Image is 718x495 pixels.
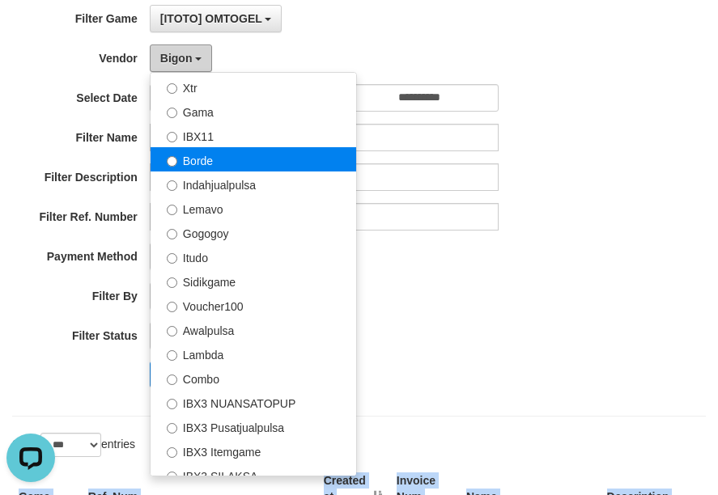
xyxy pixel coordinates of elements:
input: Lambda [167,350,177,361]
label: Itudo [151,244,356,269]
button: [ITOTO] OMTOGEL [150,5,283,32]
input: IBX11 [167,132,177,142]
label: IBX3 Itemgame [151,438,356,463]
label: Borde [151,147,356,171]
input: Indahjualpulsa [167,180,177,191]
label: Gama [151,99,356,123]
input: Combo [167,374,177,385]
span: [ITOTO] OMTOGEL [160,12,262,25]
label: Combo [151,366,356,390]
label: Gogogoy [151,220,356,244]
label: IBX3 Pusatjualpulsa [151,414,356,438]
label: Lambda [151,341,356,366]
label: Sidikgame [151,269,356,293]
input: IBX3 NUANSATOPUP [167,399,177,409]
input: IBX3 Pusatjualpulsa [167,423,177,434]
button: Open LiveChat chat widget [6,6,55,55]
input: Sidikgame [167,277,177,288]
input: IBX3 Itemgame [167,447,177,458]
span: Bigon [160,52,193,65]
input: Voucher100 [167,302,177,312]
label: IBX11 [151,123,356,147]
label: Voucher100 [151,293,356,317]
input: Itudo [167,253,177,264]
input: Xtr [167,83,177,94]
input: Awalpulsa [167,326,177,336]
label: Xtr [151,74,356,99]
input: Borde [167,156,177,167]
label: IBX3 SILAKSA [151,463,356,487]
input: Gama [167,108,177,118]
label: Lemavo [151,196,356,220]
input: Lemavo [167,205,177,215]
label: IBX3 NUANSATOPUP [151,390,356,414]
label: Awalpulsa [151,317,356,341]
select: Showentries [40,433,101,457]
input: IBX3 SILAKSA [167,472,177,482]
label: Show entries [12,433,135,457]
button: Bigon [150,44,213,72]
label: Indahjualpulsa [151,171,356,196]
input: Gogogoy [167,229,177,239]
